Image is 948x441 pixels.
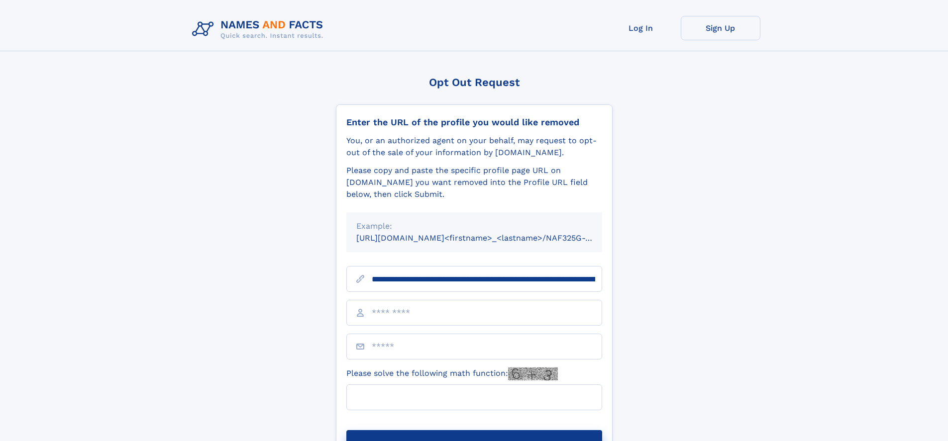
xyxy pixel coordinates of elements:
[346,135,602,159] div: You, or an authorized agent on your behalf, may request to opt-out of the sale of your informatio...
[346,117,602,128] div: Enter the URL of the profile you would like removed
[681,16,760,40] a: Sign Up
[601,16,681,40] a: Log In
[346,367,558,380] label: Please solve the following math function:
[336,76,613,88] div: Opt Out Request
[356,233,621,243] small: [URL][DOMAIN_NAME]<firstname>_<lastname>/NAF325G-xxxxxxxx
[346,165,602,200] div: Please copy and paste the specific profile page URL on [DOMAIN_NAME] you want removed into the Pr...
[188,16,331,43] img: Logo Names and Facts
[356,220,592,232] div: Example:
